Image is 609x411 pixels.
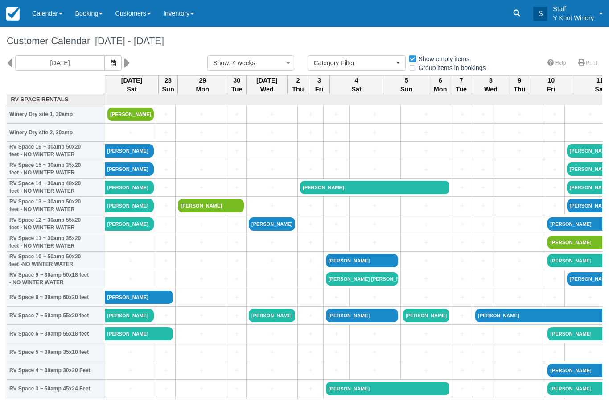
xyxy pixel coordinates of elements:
a: + [352,128,398,137]
a: + [326,128,347,137]
a: + [352,238,398,247]
a: + [352,146,398,156]
a: + [230,165,244,174]
a: + [107,274,154,284]
a: + [230,220,244,229]
th: [DATE] Sat [105,75,159,94]
a: + [496,220,543,229]
th: RV Space 8 ~ 30amp 60x20 feet [7,288,105,307]
a: + [159,110,173,119]
a: + [547,293,562,302]
a: + [107,256,154,266]
a: + [178,220,224,229]
a: + [547,348,562,357]
button: Show: 4 weeks [207,55,294,71]
a: + [352,220,398,229]
th: Winery Dry site 1, 30amp [7,105,105,124]
a: [PERSON_NAME] [107,108,154,121]
a: + [326,110,347,119]
a: [PERSON_NAME] [178,199,243,212]
a: + [326,329,347,339]
th: Winery Dry site 2, 30amp [7,124,105,142]
a: + [178,293,224,302]
th: RV Space 10 ~ 50amp 50x20 feet -NO WINTER WATER [7,252,105,270]
a: + [475,256,491,266]
a: + [352,348,398,357]
a: + [230,311,244,320]
a: + [178,110,224,119]
a: + [475,366,491,375]
a: + [107,348,154,357]
p: Y Knot Winery [553,13,594,22]
a: + [454,256,470,266]
a: + [475,348,491,357]
a: + [230,256,244,266]
a: + [496,238,543,247]
a: + [352,293,398,302]
th: RV Space 5 ~ 30amp 35x10 feet [7,343,105,361]
a: + [159,128,173,137]
a: + [230,238,244,247]
a: + [249,366,295,375]
th: 29 Mon [178,75,227,94]
a: + [475,293,491,302]
a: + [352,201,398,211]
p: Staff [553,4,594,13]
a: + [475,238,491,247]
a: + [300,238,321,247]
a: + [475,274,491,284]
a: + [230,274,244,284]
th: RV Space 16 ~ 30amp 50x20 feet - NO WINTER WATER [7,142,105,160]
th: 6 Mon [430,75,451,94]
a: + [300,201,321,211]
th: 4 Sat [330,75,383,94]
a: + [496,110,543,119]
th: RV Space 14 ~ 30amp 48x20 feet - NO WINTER WATER [7,179,105,197]
a: + [159,311,173,320]
th: RV Space 4 ~ 30amp 30x20 Feet [7,361,105,380]
th: RV Space 12 ~ 30amp 55x20 feet - NO WINTER WATER [7,215,105,233]
span: Show [213,59,229,66]
a: + [475,183,491,192]
a: + [352,110,398,119]
a: + [230,366,244,375]
a: + [230,348,244,357]
a: [PERSON_NAME] [105,327,173,340]
img: checkfront-main-nav-mini-logo.png [6,7,20,21]
a: + [159,220,173,229]
th: 7 Tue [451,75,472,94]
a: + [249,146,295,156]
label: Show empty items [408,52,475,66]
a: + [326,238,347,247]
th: RV Space 13 ~ 30amp 50x20 feet - NO WINTER WATER [7,197,105,215]
th: RV Space 11 ~ 30amp 35x20 feet - NO WINTER WATER [7,233,105,252]
a: + [159,366,173,375]
a: [PERSON_NAME] [326,309,398,322]
a: [PERSON_NAME] [326,254,398,267]
a: + [178,311,224,320]
div: S [533,7,547,21]
a: + [326,220,347,229]
a: + [249,238,295,247]
a: + [300,293,321,302]
a: + [454,311,470,320]
a: + [475,128,491,137]
a: + [159,238,173,247]
a: + [547,183,562,192]
a: + [159,165,173,174]
a: + [249,110,295,119]
a: + [454,293,470,302]
a: + [230,293,244,302]
a: + [178,348,224,357]
a: [PERSON_NAME] [300,181,449,194]
a: + [475,329,491,339]
a: + [454,238,470,247]
a: [PERSON_NAME] [105,181,154,194]
span: [DATE] - [DATE] [90,35,164,46]
a: + [454,128,470,137]
a: + [454,183,470,192]
a: + [326,348,347,357]
a: + [230,146,244,156]
a: + [547,165,562,174]
a: + [107,366,154,375]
